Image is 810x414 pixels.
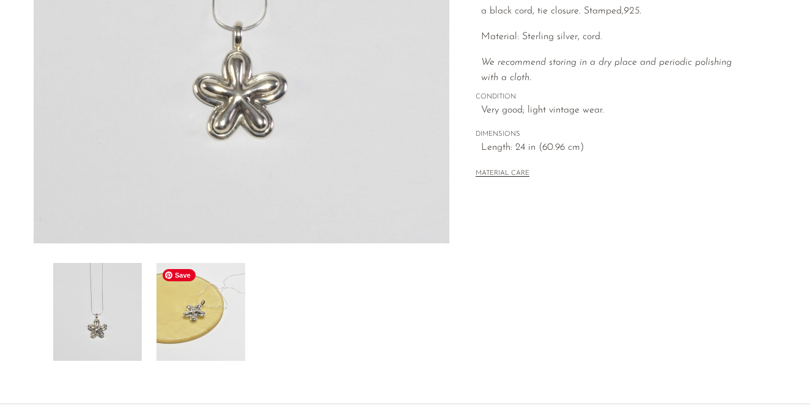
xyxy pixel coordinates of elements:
img: Flower Pendant Necklace [156,263,245,361]
em: 925. [624,6,641,16]
p: Material: Sterling silver, cord. [481,29,751,45]
button: MATERIAL CARE [476,169,529,179]
span: DIMENSIONS [476,129,751,140]
span: Length: 24 in (60.96 cm) [481,140,751,156]
i: We recommend storing in a dry place and periodic polishing with a cloth. [481,57,732,83]
span: Very good; light vintage wear. [481,103,751,119]
span: CONDITION [476,92,751,103]
span: Save [163,269,196,281]
img: Flower Pendant Necklace [53,263,142,361]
